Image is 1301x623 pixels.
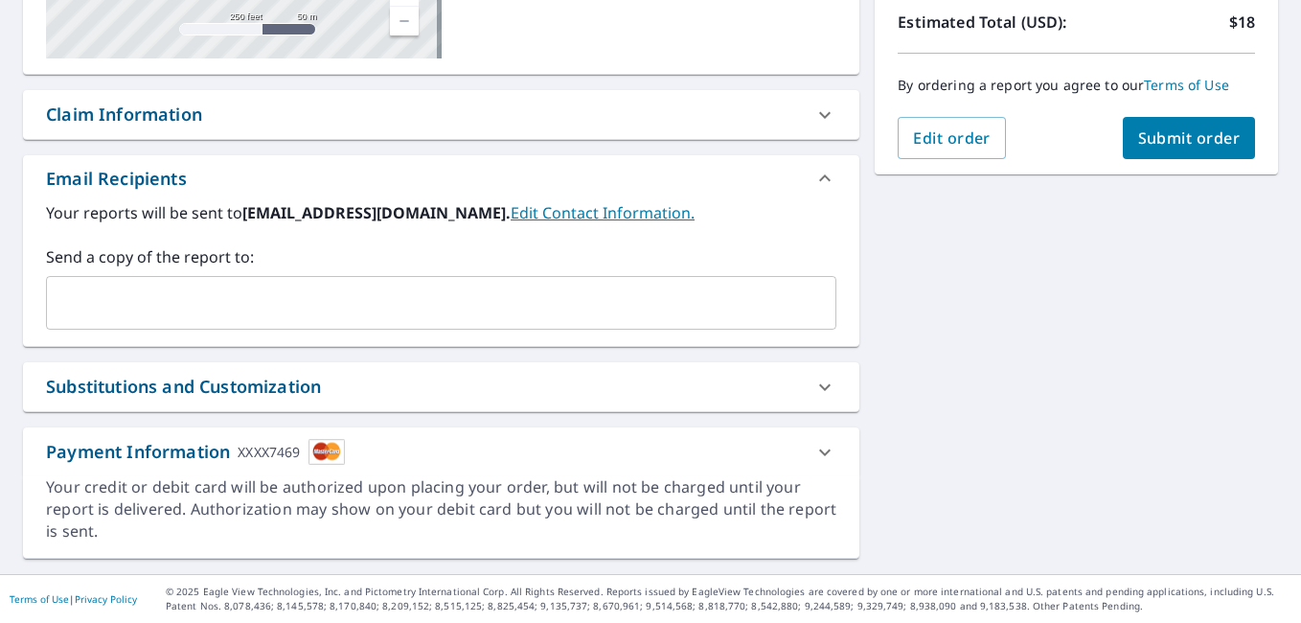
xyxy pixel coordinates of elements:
[75,592,137,606] a: Privacy Policy
[46,245,836,268] label: Send a copy of the report to:
[23,427,859,476] div: Payment InformationXXXX7469cardImage
[308,439,345,465] img: cardImage
[1123,117,1256,159] button: Submit order
[390,7,419,35] a: Current Level 17, Zoom Out
[23,155,859,201] div: Email Recipients
[46,201,836,224] label: Your reports will be sent to
[242,202,511,223] b: [EMAIL_ADDRESS][DOMAIN_NAME].
[46,166,187,192] div: Email Recipients
[10,592,69,606] a: Terms of Use
[166,585,1291,613] p: © 2025 Eagle View Technologies, Inc. and Pictometry International Corp. All Rights Reserved. Repo...
[46,476,836,542] div: Your credit or debit card will be authorized upon placing your order, but will not be charged unt...
[46,439,345,465] div: Payment Information
[10,593,137,605] p: |
[238,439,300,465] div: XXXX7469
[898,11,1076,34] p: Estimated Total (USD):
[1138,127,1241,149] span: Submit order
[913,127,991,149] span: Edit order
[511,202,695,223] a: EditContactInfo
[898,117,1006,159] button: Edit order
[23,362,859,411] div: Substitutions and Customization
[898,77,1255,94] p: By ordering a report you agree to our
[23,90,859,139] div: Claim Information
[46,102,202,127] div: Claim Information
[1229,11,1255,34] p: $18
[46,374,321,400] div: Substitutions and Customization
[1144,76,1229,94] a: Terms of Use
